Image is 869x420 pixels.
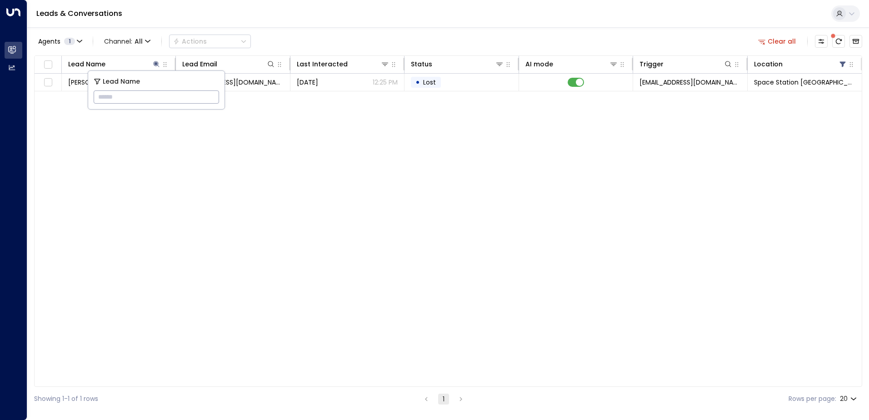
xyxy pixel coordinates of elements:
[64,38,75,45] span: 1
[754,59,783,70] div: Location
[423,78,436,87] span: Lost
[173,37,207,45] div: Actions
[639,78,740,87] span: leads@space-station.co.uk
[849,35,862,48] button: Archived Leads
[169,35,251,48] button: Actions
[34,35,85,48] button: Agents1
[100,35,154,48] button: Channel:All
[100,35,154,48] span: Channel:
[38,38,60,45] span: Agents
[42,59,54,70] span: Toggle select all
[103,76,140,87] span: Lead Name
[169,35,251,48] div: Button group with a nested menu
[754,78,855,87] span: Space Station Swiss Cottage
[639,59,664,70] div: Trigger
[297,78,318,87] span: Sep 27, 2025
[789,394,836,404] label: Rows per page:
[754,35,800,48] button: Clear all
[754,59,847,70] div: Location
[68,59,105,70] div: Lead Name
[411,59,432,70] div: Status
[36,8,122,19] a: Leads & Conversations
[525,59,618,70] div: AI mode
[411,59,504,70] div: Status
[415,75,420,90] div: •
[135,38,143,45] span: All
[815,35,828,48] button: Customize
[182,59,217,70] div: Lead Email
[420,393,467,405] nav: pagination navigation
[34,394,98,404] div: Showing 1-1 of 1 rows
[297,59,348,70] div: Last Interacted
[832,35,845,48] span: There are new threads available. Refresh the grid to view the latest updates.
[68,78,118,87] span: Madhukiran Kannan
[525,59,553,70] div: AI mode
[840,392,859,405] div: 20
[297,59,390,70] div: Last Interacted
[182,59,275,70] div: Lead Email
[373,78,398,87] p: 12:25 PM
[42,77,54,88] span: Toggle select row
[438,394,449,405] button: page 1
[68,59,161,70] div: Lead Name
[182,78,283,87] span: madhukirankannan1@gmail.com
[639,59,732,70] div: Trigger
